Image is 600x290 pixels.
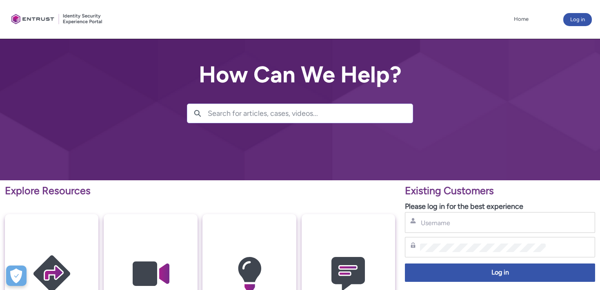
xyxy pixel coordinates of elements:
[208,104,413,123] input: Search for articles, cases, videos...
[410,268,590,277] span: Log in
[187,104,208,123] button: Search
[512,13,531,25] a: Home
[420,219,546,227] input: Username
[405,183,595,199] p: Existing Customers
[563,13,592,26] button: Log in
[405,201,595,212] p: Please log in for the best experience
[187,62,413,87] h2: How Can We Help?
[6,266,27,286] div: Cookie Preferences
[5,183,395,199] p: Explore Resources
[405,263,595,282] button: Log in
[6,266,27,286] button: Open Preferences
